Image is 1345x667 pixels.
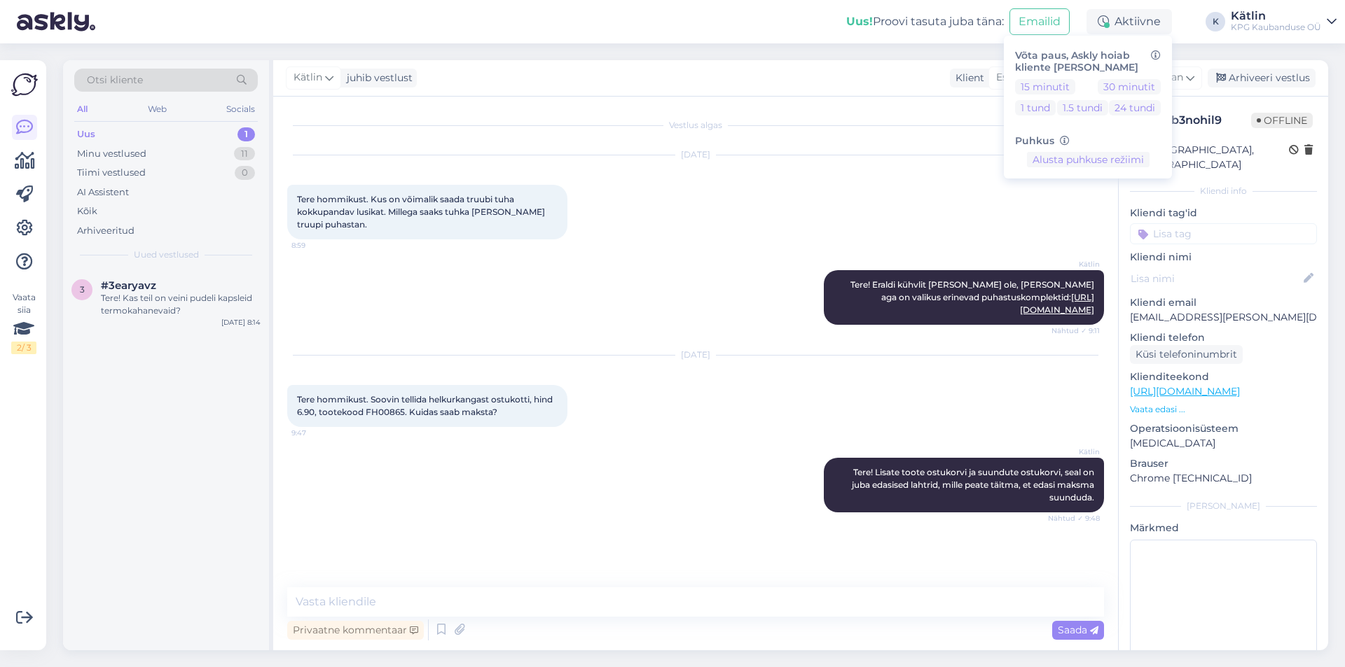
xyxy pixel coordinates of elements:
span: Otsi kliente [87,73,143,87]
span: Tere! Lisate toote ostukorvi ja suundute ostukorvi, seal on juba edasised lahtrid, mille peate tä... [852,467,1096,503]
button: 1 tund [1015,100,1056,115]
p: Kliendi tag'id [1130,206,1317,220]
div: K [1206,12,1225,31]
div: [DATE] [287,148,1104,161]
div: 2 / 3 [11,342,36,354]
span: #3earyavz [101,279,156,292]
button: 24 tundi [1109,100,1161,115]
div: [DATE] [287,349,1104,361]
p: Operatsioonisüsteem [1130,421,1317,436]
button: Emailid [1009,8,1070,35]
p: Chrome [TECHNICAL_ID] [1130,471,1317,486]
span: Tere! Eraldi kühvlit [PERSON_NAME] ole, [PERSON_NAME] aga on valikus erinevad puhastuskomplektid: [850,279,1096,315]
div: All [74,100,90,118]
div: Uus [77,127,95,141]
span: Nähtud ✓ 9:11 [1047,325,1100,336]
span: 8:59 [291,240,344,251]
button: Alusta puhkuse režiimi [1027,152,1150,167]
div: KPG Kaubanduse OÜ [1231,22,1321,33]
span: Kätlin [1047,447,1100,457]
span: Uued vestlused [134,248,199,261]
div: Kliendi info [1130,185,1317,197]
input: Lisa tag [1130,223,1317,244]
button: 30 minutit [1098,79,1161,94]
p: Klienditeekond [1130,370,1317,384]
div: Tere! Kas teil on veini pudeli kapsleid termokahanevaid? [101,292,261,317]
div: Tiimi vestlused [77,166,146,180]
a: KätlinKPG Kaubanduse OÜ [1231,10,1337,33]
p: Kliendi telefon [1130,330,1317,345]
div: [DATE] 8:14 [221,317,261,328]
p: Vaata edasi ... [1130,403,1317,416]
span: Kätlin [294,70,322,85]
span: Estonian [996,70,1039,85]
input: Lisa nimi [1131,271,1301,286]
div: 11 [234,147,255,161]
div: # b3nohil9 [1164,112,1251,129]
div: Proovi tasuta juba täna: [846,13,1004,30]
span: Saada [1058,624,1098,636]
img: Askly Logo [11,71,38,98]
div: [GEOGRAPHIC_DATA], [GEOGRAPHIC_DATA] [1134,143,1289,172]
span: 9:47 [291,428,344,438]
div: Vestlus algas [287,119,1104,132]
b: Uus! [846,15,873,28]
p: Kliendi email [1130,295,1317,310]
span: Tere hommikust. Kus on võimalik saada truubi tuha kokkupandav lusikat. Millega saaks tuhka [PERSO... [297,194,547,230]
p: Märkmed [1130,521,1317,535]
div: Küsi telefoninumbrit [1130,345,1243,364]
div: juhib vestlust [341,71,413,85]
div: 1 [237,127,255,141]
div: 0 [235,166,255,180]
div: Privaatne kommentaar [287,621,424,640]
span: Offline [1251,113,1313,128]
div: AI Assistent [77,185,129,199]
div: Aktiivne [1087,9,1172,34]
div: Socials [223,100,258,118]
h6: Võta paus, Askly hoiab kliente [PERSON_NAME] [1015,50,1161,73]
div: Vaata siia [11,291,36,354]
p: [EMAIL_ADDRESS][PERSON_NAME][DOMAIN_NAME] [1130,310,1317,325]
div: [PERSON_NAME] [1130,500,1317,512]
span: 3 [80,284,85,295]
div: Kätlin [1231,10,1321,22]
button: 15 minutit [1015,79,1075,94]
div: Klient [950,71,984,85]
span: Kätlin [1047,259,1100,269]
a: [URL][DOMAIN_NAME] [1130,385,1240,398]
h6: Puhkus [1015,135,1161,147]
span: Tere hommikust. Soovin tellida helkurkangast ostukotti, hind 6.90, tootekood FH00865. Kuidas saab... [297,394,555,417]
div: Kõik [77,204,97,218]
div: Arhiveeritud [77,224,134,238]
span: Nähtud ✓ 9:48 [1047,513,1100,524]
p: Brauser [1130,456,1317,471]
button: 1.5 tundi [1057,100,1108,115]
div: Arhiveeri vestlus [1208,69,1316,87]
p: Kliendi nimi [1130,250,1317,265]
div: Minu vestlused [77,147,146,161]
div: Web [145,100,170,118]
p: [MEDICAL_DATA] [1130,436,1317,451]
